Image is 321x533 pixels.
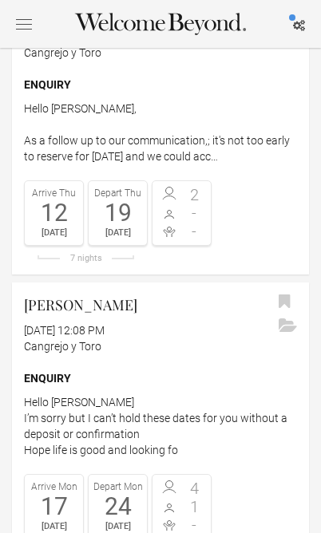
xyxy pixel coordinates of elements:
[93,185,143,201] div: Depart Thu
[182,187,208,203] span: 2
[275,290,295,314] button: Bookmark
[24,324,105,337] flynt-date-display: [DATE] 12:08 PM
[93,479,143,495] div: Depart Mon
[182,499,208,515] span: 1
[29,495,79,519] div: 17
[24,45,269,61] div: Cangrejo y Toro
[24,77,297,93] div: Enquiry
[29,201,79,225] div: 12
[24,294,269,316] h2: [PERSON_NAME]
[29,479,79,495] div: Arrive Mon
[182,205,208,221] span: -
[24,394,297,458] p: Hello [PERSON_NAME] I’m sorry but I can’t hold these dates for you without a deposit or confirmat...
[24,370,297,386] div: Enquiry
[182,223,208,239] span: -
[24,254,148,263] div: 7 nights
[24,101,297,164] p: Hello [PERSON_NAME], As a follow up to our communication,; it's not too early to reserve for [DAT...
[29,185,79,201] div: Arrive Thu
[24,338,269,354] div: Cangrejo y Toro
[93,225,143,241] div: [DATE]
[182,480,208,496] span: 4
[93,201,143,225] div: 19
[29,225,79,241] div: [DATE]
[275,314,301,338] button: Archive
[182,517,208,533] span: -
[93,495,143,519] div: 24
